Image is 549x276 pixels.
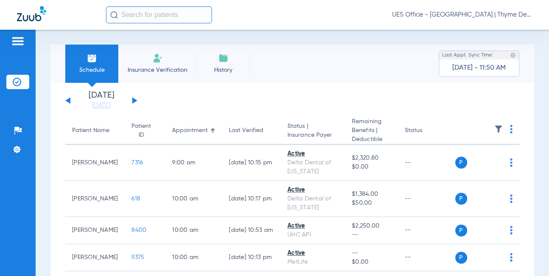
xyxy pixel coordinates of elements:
span: P [455,225,467,237]
span: 7316 [131,160,143,166]
span: Last Appt. Sync Time: [442,51,493,59]
span: $2,250.00 [352,222,391,231]
div: Patient Name [72,126,118,135]
span: -- [352,249,391,258]
td: [DATE] 10:53 AM [222,217,281,244]
span: Insurance Payer [287,131,338,140]
div: Patient Name [72,126,109,135]
span: $0.00 [352,163,391,172]
span: $2,320.80 [352,154,391,163]
div: Active [287,249,338,258]
td: [DATE] 10:15 PM [222,145,281,181]
td: 10:00 AM [165,181,222,217]
img: filter.svg [494,125,503,133]
img: Schedule [87,53,97,63]
span: $0.00 [352,258,391,267]
th: Status [398,117,455,145]
td: -- [398,217,455,244]
span: [DATE] - 11:50 AM [452,64,506,72]
td: [DATE] 10:13 PM [222,244,281,271]
img: History [218,53,229,63]
img: Search Icon [110,11,118,19]
th: Remaining Benefits | [345,117,398,145]
div: Delta Dental of [US_STATE] [287,158,338,176]
img: Manual Insurance Verification [153,53,163,63]
td: -- [398,181,455,217]
span: P [455,157,467,169]
a: [DATE] [76,101,127,110]
span: $1,384.00 [352,190,391,199]
div: MetLife [287,258,338,267]
td: 10:00 AM [165,217,222,244]
input: Search for patients [106,6,212,23]
div: Active [287,222,338,231]
div: Appointment [172,126,215,135]
img: group-dot-blue.svg [510,194,513,203]
span: Schedule [72,66,112,74]
div: Last Verified [229,126,274,135]
td: 9:00 AM [165,145,222,181]
span: $50.00 [352,199,391,208]
span: UES Office - [GEOGRAPHIC_DATA] | Thyme Dental Care [392,11,532,19]
img: group-dot-blue.svg [510,125,513,133]
div: Appointment [172,126,208,135]
span: 8400 [131,227,146,233]
li: [DATE] [76,91,127,110]
div: Active [287,186,338,194]
div: Patient ID [131,122,151,140]
img: group-dot-blue.svg [510,158,513,167]
td: [PERSON_NAME] [65,217,125,244]
td: -- [398,244,455,271]
div: UHC API [287,231,338,239]
span: 9375 [131,254,144,260]
th: Status | [281,117,345,145]
span: P [455,252,467,264]
td: [PERSON_NAME] [65,244,125,271]
span: P [455,193,467,205]
div: Active [287,149,338,158]
td: -- [398,145,455,181]
div: Last Verified [229,126,263,135]
span: History [203,66,243,74]
div: Patient ID [131,122,159,140]
td: [DATE] 10:17 PM [222,181,281,217]
div: Delta Dental of [US_STATE] [287,194,338,212]
img: hamburger-icon [11,36,25,46]
span: -- [352,231,391,239]
img: group-dot-blue.svg [510,226,513,234]
span: Deductible [352,135,391,144]
span: Insurance Verification [125,66,190,74]
td: [PERSON_NAME] [65,181,125,217]
td: 10:00 AM [165,244,222,271]
img: last sync help info [510,52,516,58]
img: Zuub Logo [17,6,46,21]
td: [PERSON_NAME] [65,145,125,181]
iframe: Chat Widget [507,235,549,276]
span: 618 [131,196,140,202]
